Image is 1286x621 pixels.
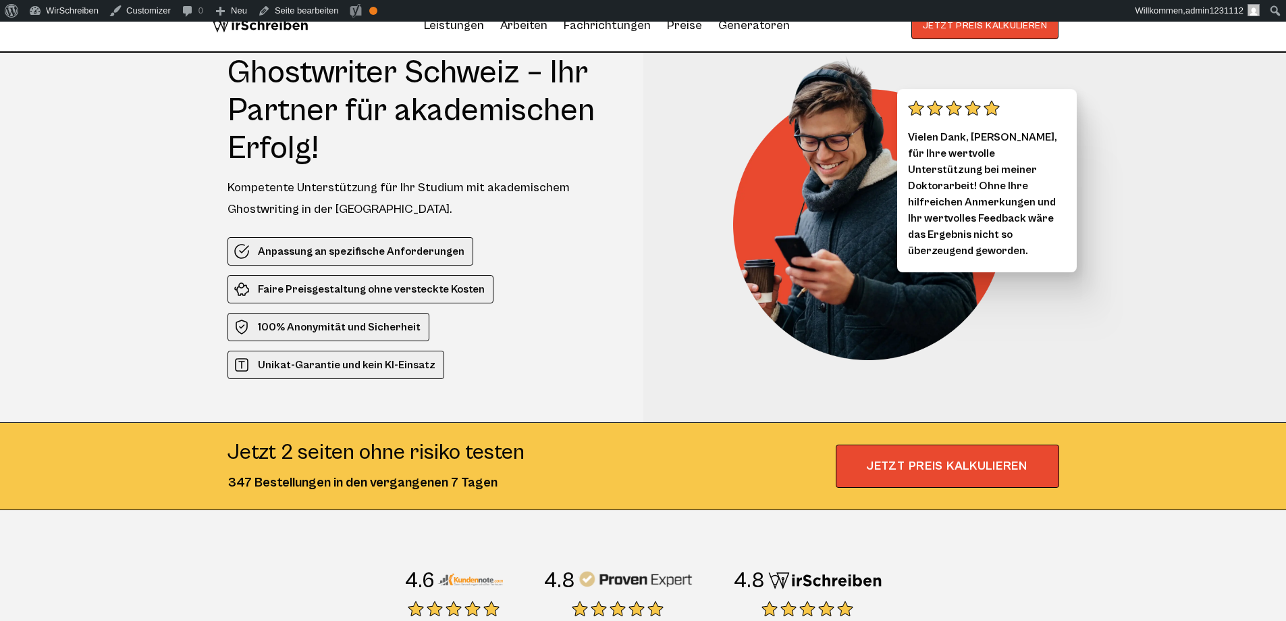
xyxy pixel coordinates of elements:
img: stars [572,601,664,617]
div: 4.8 [733,568,765,595]
li: 100% Anonymität und Sicherheit [227,313,429,341]
img: Anpassung an spezifische Anforderungen [234,243,250,259]
div: OK [369,7,377,15]
li: Faire Preisgestaltung ohne versteckte Kosten [227,275,493,303]
img: stars [761,601,853,617]
img: Unikat-Garantie und kein KI-Einsatz [234,357,250,373]
li: Anpassung an spezifische Anforderungen [227,237,473,266]
div: 4.6 [404,568,435,595]
img: Faire Preisgestaltung ohne versteckte Kosten [234,281,250,297]
button: JETZT PREIS KALKULIEREN [911,12,1059,39]
li: Unikat-Garantie und kein KI-Einsatz [227,351,444,379]
img: Kundennote [437,566,503,593]
img: logo wirschreiben [211,12,309,39]
div: Vielen Dank, [PERSON_NAME], für Ihre wertvolle Unterstützung bei meiner Doktorarbeit! Ohne Ihre h... [897,89,1077,272]
span: admin1231112 [1185,5,1243,16]
div: Kompetente Unterstützung für Ihr Studium mit akademischem Ghostwriting in der [GEOGRAPHIC_DATA]. [227,177,618,220]
img: stars [908,100,1000,116]
h1: Ghostwriter Schweiz – Ihr Partner für akademischen Erfolg! [227,54,618,168]
a: Preise [667,18,702,32]
img: Ghostwriter Schweiz – Ihr Partner für akademischen Erfolg! [733,54,1023,360]
span: JETZT PREIS KALKULIEREN [836,445,1059,488]
img: 100% Anonymität und Sicherheit [234,319,250,335]
img: stars [408,601,500,617]
div: Jetzt 2 seiten ohne risiko testen [227,439,525,466]
div: 4.8 [543,568,575,595]
div: 347 Bestellungen in den vergangenen 7 Tagen [227,473,525,493]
